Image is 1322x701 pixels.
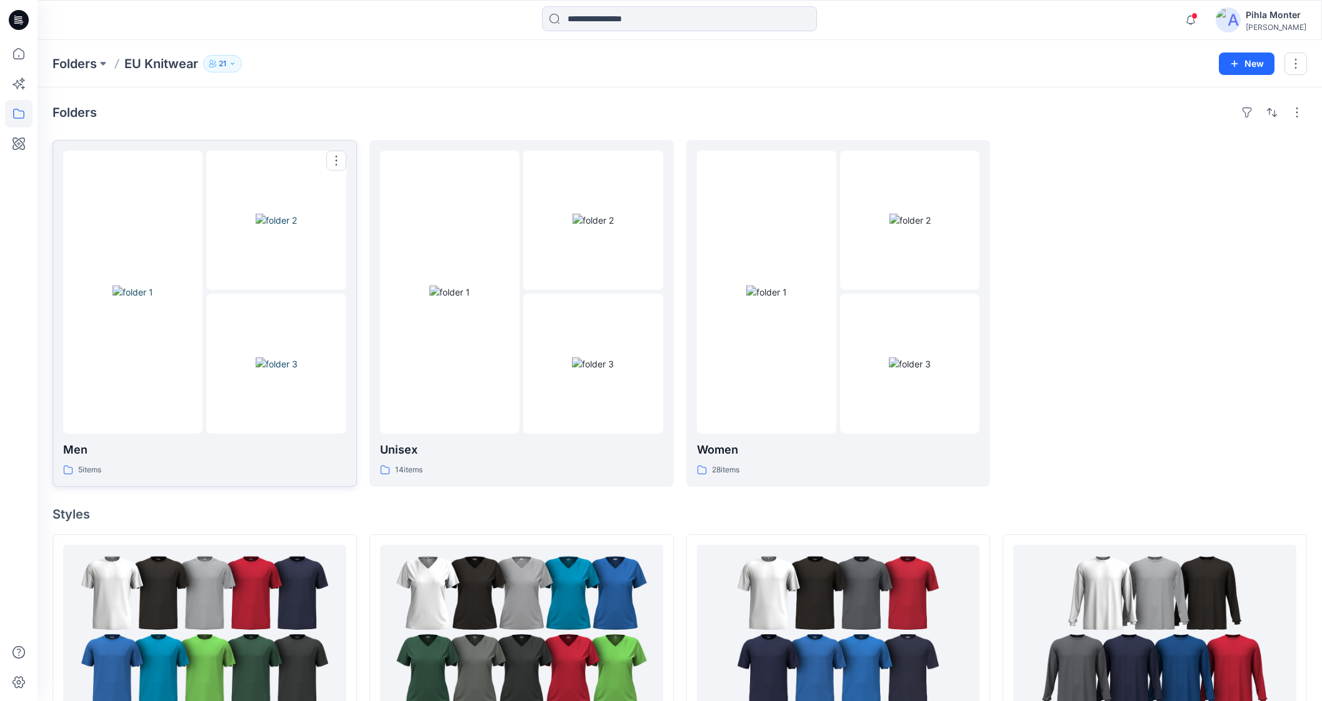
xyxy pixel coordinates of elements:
[53,507,1307,522] h4: Styles
[78,464,101,477] p: 5 items
[203,55,242,72] button: 21
[63,441,346,459] p: Men
[256,357,298,370] img: folder 3
[712,464,739,477] p: 28 items
[395,464,423,477] p: 14 items
[697,441,980,459] p: Women
[256,214,297,227] img: folder 2
[219,57,226,71] p: 21
[1246,22,1306,32] div: [PERSON_NAME]
[53,105,97,120] h4: Folders
[686,140,991,487] a: folder 1folder 2folder 3Women28items
[1216,7,1241,32] img: avatar
[124,55,198,72] p: EU Knitwear
[746,286,787,299] img: folder 1
[573,214,614,227] img: folder 2
[1219,52,1274,75] button: New
[380,441,663,459] p: Unisex
[572,357,614,370] img: folder 3
[369,140,674,487] a: folder 1folder 2folder 3Unisex14items
[429,286,470,299] img: folder 1
[113,286,153,299] img: folder 1
[53,55,97,72] a: Folders
[53,140,357,487] a: folder 1folder 2folder 3Men5items
[889,214,931,227] img: folder 2
[1246,7,1306,22] div: Pihla Monter
[889,357,931,370] img: folder 3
